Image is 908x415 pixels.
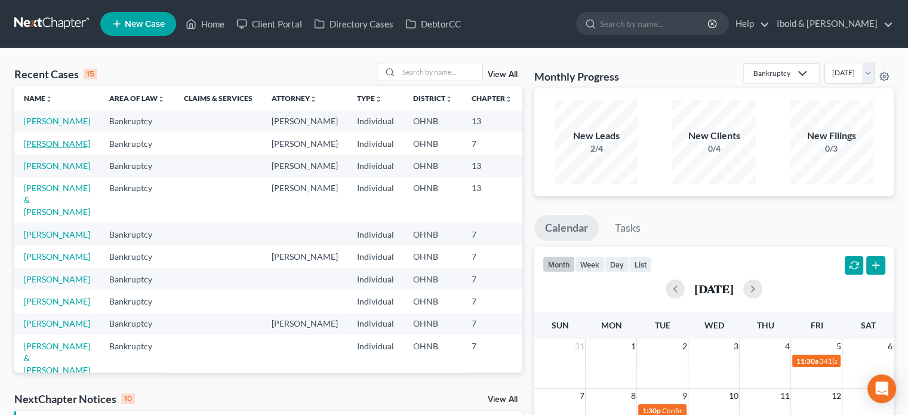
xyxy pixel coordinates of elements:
td: 7 [462,268,522,290]
td: Individual [347,110,404,132]
td: Individual [347,177,404,223]
span: 2 [681,339,688,353]
div: New Leads [555,129,638,143]
div: New Clients [672,129,756,143]
td: [PERSON_NAME] [262,155,347,177]
td: Bankruptcy [100,290,174,312]
span: 6 [887,339,894,353]
span: 11 [778,389,790,403]
a: Nameunfold_more [24,94,53,103]
input: Search by name... [399,63,482,81]
td: [PERSON_NAME] [262,133,347,155]
span: 3 [732,339,739,353]
a: Attorneyunfold_more [272,94,317,103]
a: [PERSON_NAME] [24,161,90,171]
td: Bankruptcy [100,223,174,245]
td: Bankruptcy [100,335,174,381]
a: Chapterunfold_more [472,94,512,103]
td: Bankruptcy [100,177,174,223]
td: Individual [347,313,404,335]
td: OHNB [404,110,462,132]
i: unfold_more [375,96,382,103]
td: Bankruptcy [100,268,174,290]
div: 2/4 [555,143,638,155]
div: Recent Cases [14,67,97,81]
span: Wed [704,320,724,330]
span: Thu [756,320,774,330]
a: [PERSON_NAME] [24,296,90,306]
td: Individual [347,290,404,312]
td: [PERSON_NAME] [262,313,347,335]
td: 7 [462,245,522,268]
span: 5 [835,339,842,353]
td: Bankruptcy [100,133,174,155]
span: 7 [578,389,585,403]
a: DebtorCC [399,13,467,35]
td: OHNB [404,155,462,177]
span: Mon [601,320,621,330]
td: OHNB [404,223,462,245]
td: Individual [347,223,404,245]
td: Individual [347,335,404,381]
span: 1:30p [642,406,660,415]
span: Fri [810,320,823,330]
a: View All [488,70,518,79]
td: Bankruptcy [100,313,174,335]
button: list [629,256,652,272]
td: 7 [462,290,522,312]
div: Bankruptcy [753,68,790,78]
a: Tasks [604,215,651,241]
input: Search by name... [600,13,709,35]
span: Sat [860,320,875,330]
td: 7 [462,133,522,155]
td: [PERSON_NAME] [262,110,347,132]
a: [PERSON_NAME] [24,139,90,149]
i: unfold_more [445,96,453,103]
a: Client Portal [230,13,308,35]
td: 13 [462,177,522,223]
span: Sun [551,320,568,330]
td: Individual [347,245,404,268]
i: unfold_more [310,96,317,103]
td: [PERSON_NAME] [262,245,347,268]
td: 7 [462,223,522,245]
a: View All [488,395,518,404]
td: OHNB [404,290,462,312]
div: 0/3 [790,143,873,155]
td: [PERSON_NAME] [262,177,347,223]
td: OHNB [404,313,462,335]
td: OHNB [404,177,462,223]
button: month [543,256,575,272]
a: Districtunfold_more [413,94,453,103]
td: Individual [347,133,404,155]
td: Bankruptcy [100,155,174,177]
a: Ibold & [PERSON_NAME] [771,13,893,35]
a: [PERSON_NAME] & [PERSON_NAME] [24,341,90,375]
a: Home [180,13,230,35]
a: [PERSON_NAME] [24,274,90,284]
i: unfold_more [45,96,53,103]
th: Claims & Services [174,86,262,110]
span: 11:30a [796,356,818,365]
a: [PERSON_NAME] [24,251,90,262]
div: Open Intercom Messenger [867,374,896,403]
a: [PERSON_NAME] [24,116,90,126]
div: New Filings [790,129,873,143]
span: Confirmation Hearing for [PERSON_NAME] [661,406,798,415]
td: Bankruptcy [100,245,174,268]
a: Area of Lawunfold_more [109,94,165,103]
span: 9 [681,389,688,403]
a: Directory Cases [308,13,399,35]
div: 0/4 [672,143,756,155]
td: Individual [347,155,404,177]
h3: Monthly Progress [534,69,619,84]
td: OHNB [404,133,462,155]
div: 15 [84,69,97,79]
td: 13 [462,155,522,177]
a: Help [730,13,770,35]
td: 7 [462,313,522,335]
td: OHNB [404,245,462,268]
h2: [DATE] [694,282,734,295]
span: 10 [727,389,739,403]
span: 8 [629,389,636,403]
